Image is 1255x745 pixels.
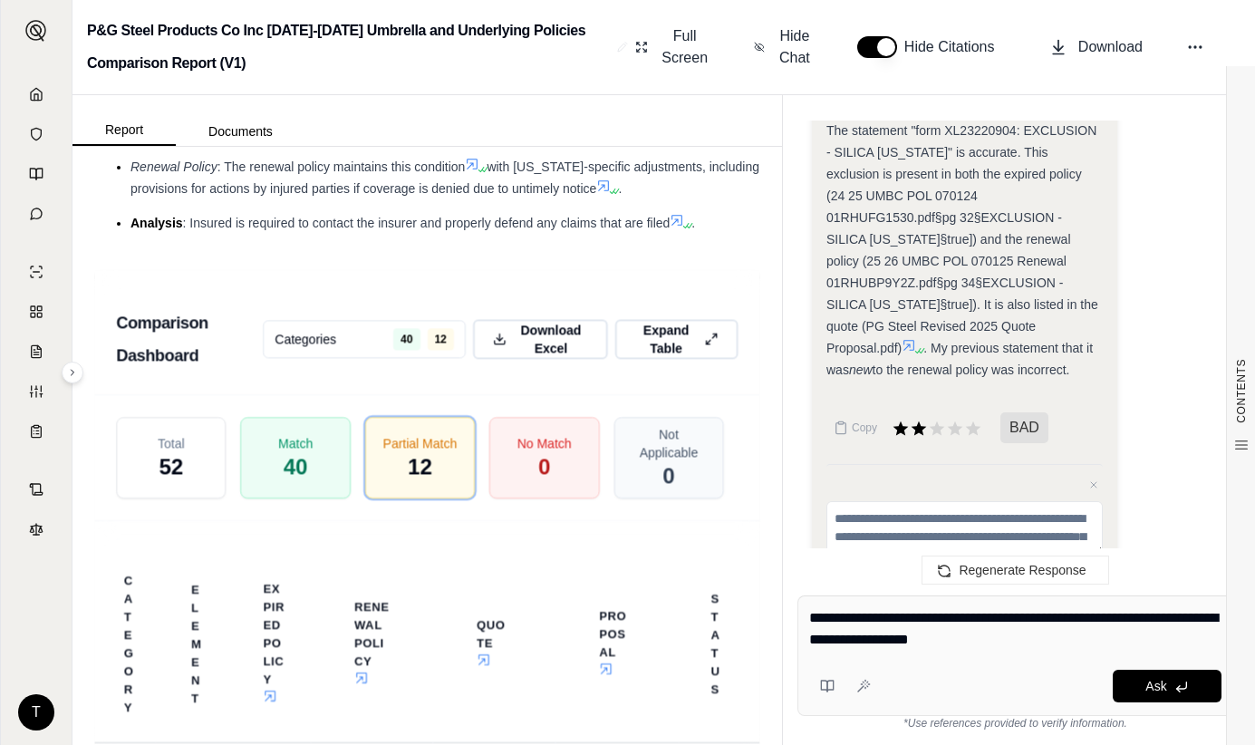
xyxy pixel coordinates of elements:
[12,373,61,410] a: Custom Report
[615,319,739,359] button: Expand Table
[275,330,336,348] span: Categories
[849,363,873,377] em: new
[12,156,61,192] a: Prompt Library
[618,181,622,196] span: .
[18,694,54,730] div: T
[922,556,1108,585] button: Regenerate Response
[690,578,742,709] th: Status
[383,434,458,452] span: Partial Match
[217,160,466,174] span: : The renewal policy maintains this condition
[1234,359,1249,423] span: CONTENTS
[130,216,183,230] span: Analysis
[904,36,1006,58] span: Hide Citations
[72,115,176,146] button: Report
[278,434,313,452] span: Match
[12,116,61,152] a: Documents Vault
[1042,29,1150,65] button: Download
[826,123,1098,355] span: The statement "form XL23220904: EXCLUSION - SILICA [US_STATE]" is accurate. This exclusion is pre...
[130,160,217,174] span: Renewal Policy
[852,421,877,435] span: Copy
[691,216,695,230] span: .
[517,434,572,452] span: No Match
[12,196,61,232] a: Chat
[25,20,47,42] img: Expand sidebar
[408,452,432,481] span: 12
[1145,679,1166,693] span: Ask
[873,363,1070,377] span: to the renewal policy was incorrect.
[629,425,708,461] span: Not Applicable
[1078,36,1143,58] span: Download
[826,410,884,446] button: Copy
[102,560,156,727] th: Category
[776,25,814,69] span: Hide Chat
[514,321,588,357] span: Download Excel
[116,306,263,372] h3: Comparison Dashboard
[659,25,710,69] span: Full Screen
[62,362,83,383] button: Expand sidebar
[12,294,61,330] a: Policy Comparisons
[428,328,454,350] span: 12
[176,117,305,146] button: Documents
[747,18,821,76] button: Hide Chat
[87,15,610,80] h2: P&G Steel Products Co Inc [DATE]-[DATE] Umbrella and Underlying Policies Comparison Report (V1)
[284,452,308,481] span: 40
[393,328,420,350] span: 40
[12,76,61,112] a: Home
[455,605,534,682] th: Quote
[12,254,61,290] a: Single Policy
[130,160,759,196] span: with [US_STATE]-specific adjustments, including provisions for actions by injured parties if cove...
[12,334,61,370] a: Claim Coverage
[538,452,550,481] span: 0
[242,568,307,719] th: Expired Policy
[183,216,671,230] span: : Insured is required to contact the insurer and properly defend any claims that are filed
[959,563,1086,577] span: Regenerate Response
[263,320,465,358] button: Categories4012
[662,461,674,490] span: 0
[797,716,1233,730] div: *Use references provided to verify information.
[158,434,185,452] span: Total
[628,18,718,76] button: Full Screen
[18,13,54,49] button: Expand sidebar
[1000,412,1048,443] span: BAD
[826,341,1093,377] span: . My previous statement that it was
[159,452,184,481] span: 52
[473,319,608,359] button: Download Excel
[1113,670,1221,702] button: Ask
[12,413,61,450] a: Coverage Table
[12,511,61,547] a: Legal Search Engine
[333,586,411,701] th: Renewal Policy
[577,595,656,692] th: Proposal
[169,569,223,718] th: Element
[12,471,61,508] a: Contract Analysis
[635,321,697,357] span: Expand Table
